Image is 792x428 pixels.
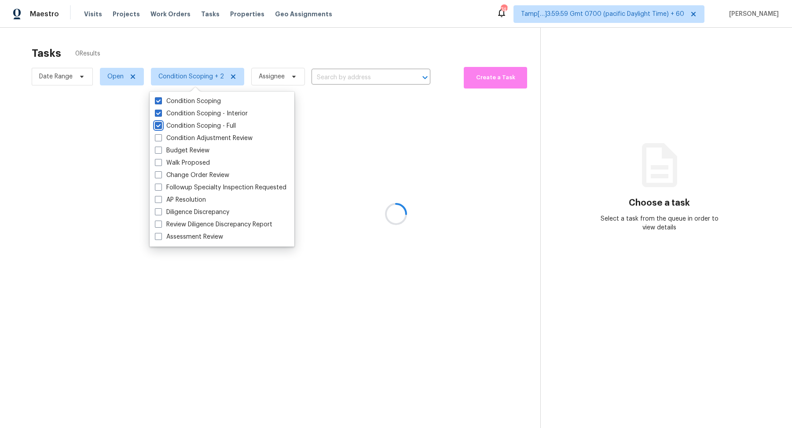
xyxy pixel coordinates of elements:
[155,208,229,217] label: Diligence Discrepancy
[155,122,236,130] label: Condition Scoping - Full
[155,196,206,204] label: AP Resolution
[155,171,229,180] label: Change Order Review
[501,5,507,14] div: 741
[155,183,286,192] label: Followup Specialty Inspection Requested
[155,232,223,241] label: Assessment Review
[155,97,221,106] label: Condition Scoping
[155,146,209,155] label: Budget Review
[155,109,248,118] label: Condition Scoping - Interior
[155,220,272,229] label: Review Diligence Discrepancy Report
[155,159,210,167] label: Walk Proposed
[155,134,253,143] label: Condition Adjustment Review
